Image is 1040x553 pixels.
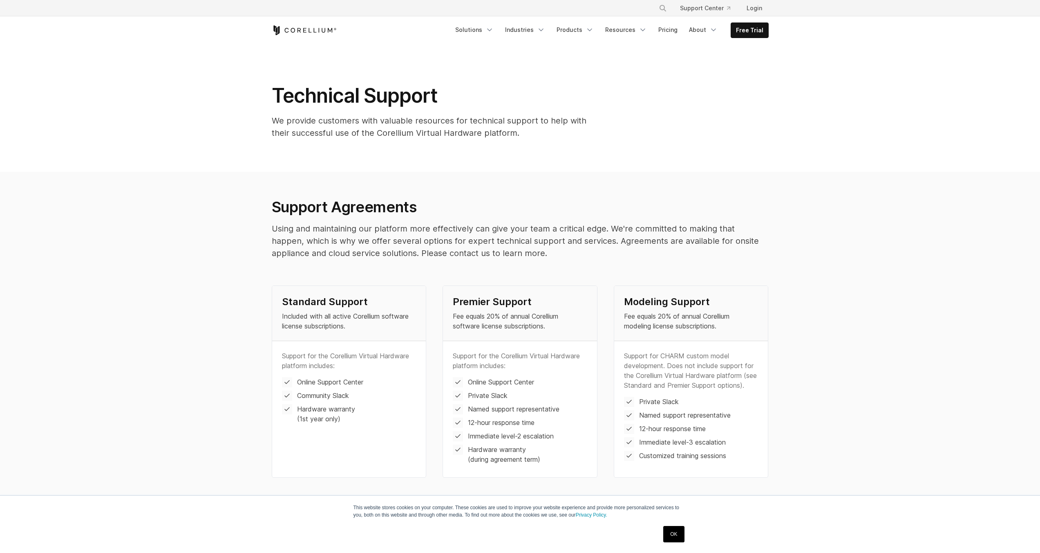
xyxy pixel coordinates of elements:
h4: Modeling Support [624,296,758,308]
div: Navigation Menu [450,22,769,38]
li: Immediate level-3 escalation [624,437,758,447]
p: Support for the Corellium Virtual Hardware platform includes: [282,351,416,371]
li: Online Support Center [282,377,416,387]
a: Industries [500,22,550,37]
div: Navigation Menu [649,1,769,16]
li: Private Slack [624,397,758,407]
li: Immediate level-2 escalation [453,431,587,441]
li: Hardware warranty (1st year only) [282,404,416,424]
li: Hardware warranty (during agreement term) [453,445,587,464]
a: Products [552,22,599,37]
li: 12-hour response time [624,424,758,434]
p: Included with all active Corellium software license subscriptions. [282,311,416,331]
p: Fee equals 20% of annual Corellium software license subscriptions. [453,311,587,331]
li: Named support representative [453,404,587,414]
a: Pricing [653,22,682,37]
a: Login [740,1,769,16]
a: OK [663,526,684,542]
a: Corellium Home [272,25,337,35]
li: 12-hour response time [453,418,587,428]
h4: Premier Support [453,296,587,308]
li: Community Slack [282,391,416,401]
li: Customized training sessions [624,451,758,461]
a: Privacy Policy. [576,512,607,518]
p: Support for the Corellium Virtual Hardware platform includes: [453,351,587,371]
a: About [684,22,722,37]
h2: Support Agreements [272,198,769,216]
p: Using and maintaining our platform more effectively can give your team a critical edge. We're com... [272,223,769,259]
li: Online Support Center [453,377,587,387]
a: Support Center [673,1,737,16]
p: Fee equals 20% of annual Corellium modeling license subscriptions. [624,311,758,331]
h1: Technical Support [272,83,599,108]
a: Free Trial [731,23,768,38]
button: Search [655,1,670,16]
li: Private Slack [453,391,587,401]
h4: Standard Support [282,296,416,308]
p: Support for CHARM custom model development. Does not include support for the Corellium Virtual Ha... [624,351,758,390]
p: This website stores cookies on your computer. These cookies are used to improve your website expe... [353,504,687,519]
a: Resources [600,22,652,37]
a: Solutions [450,22,499,37]
li: Named support representative [624,410,758,420]
p: We provide customers with valuable resources for technical support to help with their successful ... [272,115,599,139]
